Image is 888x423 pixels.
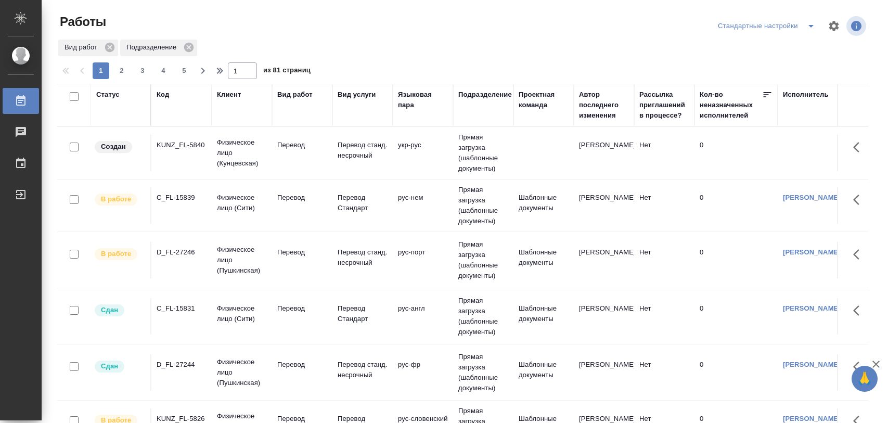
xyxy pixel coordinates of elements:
td: [PERSON_NAME] [574,298,634,335]
div: Кол-во неназначенных исполнителей [700,89,762,121]
td: Нет [634,187,694,224]
td: Нет [634,298,694,335]
div: Менеджер проверил работу исполнителя, передает ее на следующий этап [94,360,145,374]
p: Перевод [277,247,327,258]
td: Нет [634,354,694,391]
span: 2 [113,66,130,76]
div: C_FL-15839 [157,193,207,203]
p: Перевод станд. несрочный [338,247,388,268]
td: [PERSON_NAME] [574,135,634,171]
p: Перевод [277,360,327,370]
div: Проектная команда [519,89,569,110]
div: Менеджер проверил работу исполнителя, передает ее на следующий этап [94,303,145,317]
td: укр-рус [393,135,453,171]
td: [PERSON_NAME] [574,354,634,391]
p: Сдан [101,361,118,371]
div: Автор последнего изменения [579,89,629,121]
button: Здесь прячутся важные кнопки [847,135,872,160]
button: 2 [113,62,130,79]
p: Подразделение [126,42,180,53]
div: split button [715,18,821,34]
a: [PERSON_NAME] [783,248,841,256]
span: Посмотреть информацию [846,16,868,36]
td: рус-англ [393,298,453,335]
p: Физическое лицо (Сити) [217,193,267,213]
p: Перевод Стандарт [338,193,388,213]
td: Прямая загрузка (шаблонные документы) [453,234,513,286]
td: Шаблонные документы [513,354,574,391]
td: 0 [694,242,778,278]
p: Физическое лицо (Сити) [217,303,267,324]
div: C_FL-15831 [157,303,207,314]
td: Прямая загрузка (шаблонные документы) [453,347,513,399]
td: рус-нем [393,187,453,224]
div: Статус [96,89,120,100]
td: Нет [634,135,694,171]
td: [PERSON_NAME] [574,242,634,278]
span: 3 [134,66,151,76]
a: [PERSON_NAME] [783,194,841,201]
span: Настроить таблицу [821,14,846,39]
span: из 81 страниц [263,64,311,79]
td: 0 [694,298,778,335]
td: 0 [694,135,778,171]
button: 5 [176,62,192,79]
div: Клиент [217,89,241,100]
p: Перевод [277,303,327,314]
td: Шаблонные документы [513,298,574,335]
div: Вид работ [277,89,313,100]
p: Перевод [277,140,327,150]
td: Прямая загрузка (шаблонные документы) [453,127,513,179]
p: Создан [101,142,126,152]
div: Исполнитель выполняет работу [94,193,145,207]
div: D_FL-27244 [157,360,207,370]
p: В работе [101,194,131,204]
button: Здесь прячутся важные кнопки [847,354,872,379]
a: [PERSON_NAME] [783,361,841,368]
div: Исполнитель выполняет работу [94,247,145,261]
button: 4 [155,62,172,79]
p: Физическое лицо (Пушкинская) [217,245,267,276]
td: рус-фр [393,354,453,391]
button: Здесь прячутся важные кнопки [847,187,872,212]
td: 0 [694,354,778,391]
td: Шаблонные документы [513,242,574,278]
div: Исполнитель [783,89,829,100]
div: Языковая пара [398,89,448,110]
button: 🙏 [852,366,878,392]
p: В работе [101,249,131,259]
td: [PERSON_NAME] [574,187,634,224]
div: Заказ еще не согласован с клиентом, искать исполнителей рано [94,140,145,154]
div: Вид работ [58,40,118,56]
span: Работы [57,14,106,30]
p: Физическое лицо (Кунцевская) [217,137,267,169]
p: Перевод станд. несрочный [338,360,388,380]
p: Перевод Стандарт [338,303,388,324]
p: Физическое лицо (Пушкинская) [217,357,267,388]
span: 🙏 [856,368,873,390]
p: Сдан [101,305,118,315]
div: Рассылка приглашений в процессе? [639,89,689,121]
button: Здесь прячутся важные кнопки [847,298,872,323]
div: Подразделение [120,40,197,56]
td: Прямая загрузка (шаблонные документы) [453,180,513,232]
span: 5 [176,66,192,76]
td: Шаблонные документы [513,187,574,224]
p: Вид работ [65,42,101,53]
td: рус-порт [393,242,453,278]
span: 4 [155,66,172,76]
p: Перевод [277,193,327,203]
button: Здесь прячутся важные кнопки [847,242,872,267]
p: Перевод станд. несрочный [338,140,388,161]
div: KUNZ_FL-5840 [157,140,207,150]
div: Код [157,89,169,100]
td: Нет [634,242,694,278]
div: Вид услуги [338,89,376,100]
button: 3 [134,62,151,79]
td: 0 [694,187,778,224]
td: Прямая загрузка (шаблонные документы) [453,290,513,342]
div: Подразделение [458,89,512,100]
a: [PERSON_NAME] [783,304,841,312]
div: D_FL-27246 [157,247,207,258]
a: [PERSON_NAME] [783,415,841,422]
